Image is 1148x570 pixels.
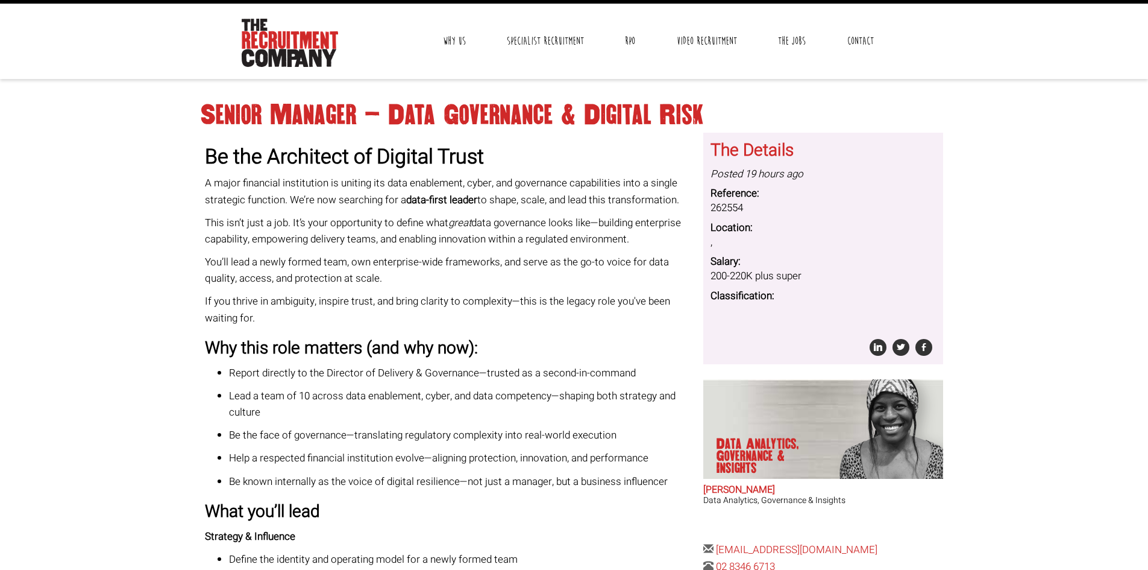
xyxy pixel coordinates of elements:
[229,473,694,490] p: Be known internally as the voice of digital resilience—not just a manager, but a business influencer
[710,221,936,235] dt: Location:
[205,293,694,326] p: If you thrive in ambiguity, inspire trust, and bring clarity to complexity—this is the legacy rol...
[229,450,694,466] p: Help a respected financial institution evolve—aligning protection, innovation, and performance
[710,255,936,269] dt: Salary:
[205,175,694,207] p: A major financial institution is uniting its data enablement, cyber, and governance capabilities ...
[717,438,809,474] p: Data Analytics, Governance & Insights
[229,388,694,420] p: Lead a team of 10 across data enablement, cyber, and data competency—shaping both strategy and cu...
[710,289,936,303] dt: Classification:
[710,142,936,160] h3: The Details
[205,254,694,287] p: You’ll lead a newly formed team, own enterprise-wide frameworks, and serve as the go-to voice for...
[703,485,943,496] h2: [PERSON_NAME]
[703,496,943,505] h3: Data Analytics, Governance & Insights
[229,427,694,443] p: Be the face of governance—translating regulatory complexity into real-world execution
[205,336,478,361] strong: Why this role matters (and why now):
[616,26,644,56] a: RPO
[710,166,803,182] i: Posted 19 hours ago
[710,186,936,201] dt: Reference:
[205,499,320,524] strong: What you’ll lead
[448,215,471,230] em: great
[668,26,746,56] a: Video Recruitment
[710,269,936,283] dd: 200-220K plus super
[205,215,694,247] p: This isn’t just a job. It’s your opportunity to define what data governance looks like—building e...
[201,104,948,126] h1: Senior Manager – Data Governance & Digital Risk
[205,529,295,544] strong: Strategy & Influence
[434,26,475,56] a: Why Us
[710,201,936,215] dd: 262554
[716,542,877,557] a: [EMAIL_ADDRESS][DOMAIN_NAME]
[710,235,936,250] dd: ,
[406,192,477,207] strong: data-first leader
[769,26,815,56] a: The Jobs
[242,19,338,67] img: The Recruitment Company
[229,365,694,381] p: Report directly to the Director of Delivery & Governance—trusted as a second-in-command
[205,142,484,172] strong: Be the Architect of Digital Trust
[827,379,943,479] img: Chipo Riva does Data Analytics, Governance & Insights
[229,551,694,568] p: Define the identity and operating model for a newly formed team
[498,26,593,56] a: Specialist Recruitment
[838,26,883,56] a: Contact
